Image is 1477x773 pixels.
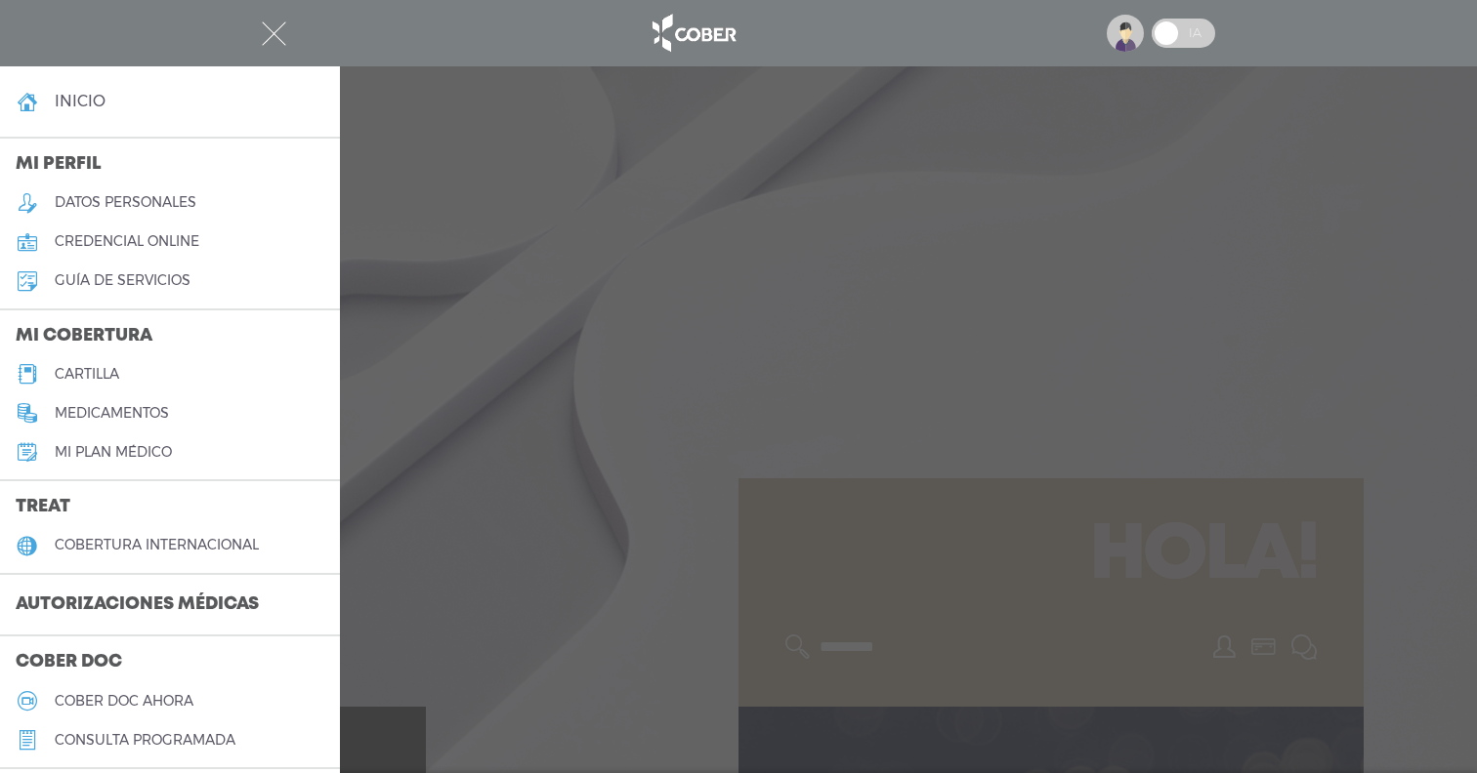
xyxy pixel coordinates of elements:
[55,405,169,422] h5: medicamentos
[262,21,286,46] img: Cober_menu-close-white.svg
[55,444,172,461] h5: Mi plan médico
[55,366,119,383] h5: cartilla
[55,537,259,553] h5: cobertura internacional
[55,194,196,211] h5: datos personales
[55,693,193,710] h5: Cober doc ahora
[1107,15,1144,52] img: profile-placeholder.svg
[55,732,235,749] h5: consulta programada
[55,92,105,110] h4: inicio
[55,272,190,289] h5: guía de servicios
[642,10,744,57] img: logo_cober_home-white.png
[55,233,199,250] h5: credencial online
